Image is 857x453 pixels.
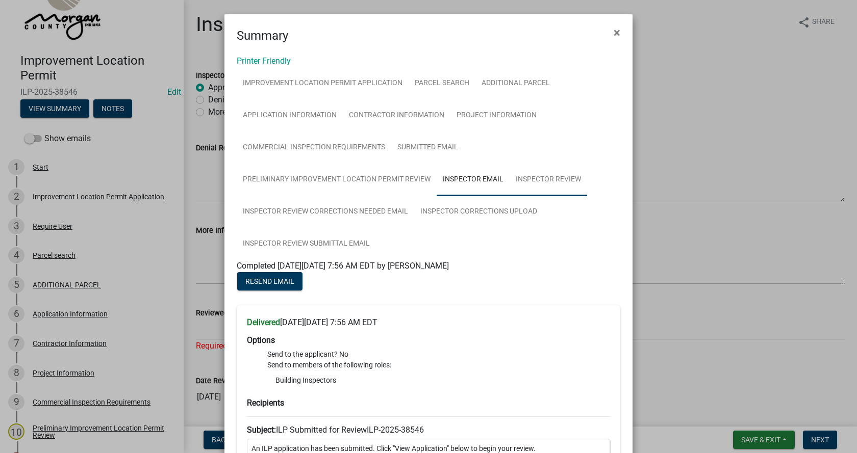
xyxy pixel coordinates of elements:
a: Preliminary Improvement Location Permit Review [237,164,437,196]
span: Resend Email [245,277,294,285]
a: Contractor Information [343,99,450,132]
a: Inspector Corrections Upload [414,196,543,228]
a: ADDITIONAL PARCEL [475,67,556,100]
strong: Delivered [247,317,280,327]
strong: Options [247,335,275,345]
a: Inspector Email [437,164,510,196]
a: Inspector Review [510,164,587,196]
a: Application Information [237,99,343,132]
a: Project Information [450,99,543,132]
li: Send to the applicant? No [267,349,610,360]
a: Parcel search [409,67,475,100]
button: Resend Email [237,272,303,290]
strong: Subject: [247,425,276,435]
li: Building Inspectors [267,372,610,388]
button: Close [606,18,628,47]
li: Send to members of the following roles: [267,360,610,390]
a: Inspector Review Submittal Email [237,228,376,260]
a: Improvement Location Permit Application [237,67,409,100]
a: Commercial Inspection Requirements [237,131,391,164]
a: Inspector Review Corrections Needed Email [237,196,414,228]
strong: Recipients [247,398,284,408]
a: Printer Friendly [237,56,291,66]
h4: Summary [237,26,288,45]
span: Completed [DATE][DATE] 7:56 AM EDT by [PERSON_NAME] [237,261,449,271]
h6: ILP Submitted for ReviewILP-2025-38546 [247,425,610,435]
span: × [614,25,620,40]
h6: [DATE][DATE] 7:56 AM EDT [247,317,610,327]
a: Submitted Email [391,131,464,164]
